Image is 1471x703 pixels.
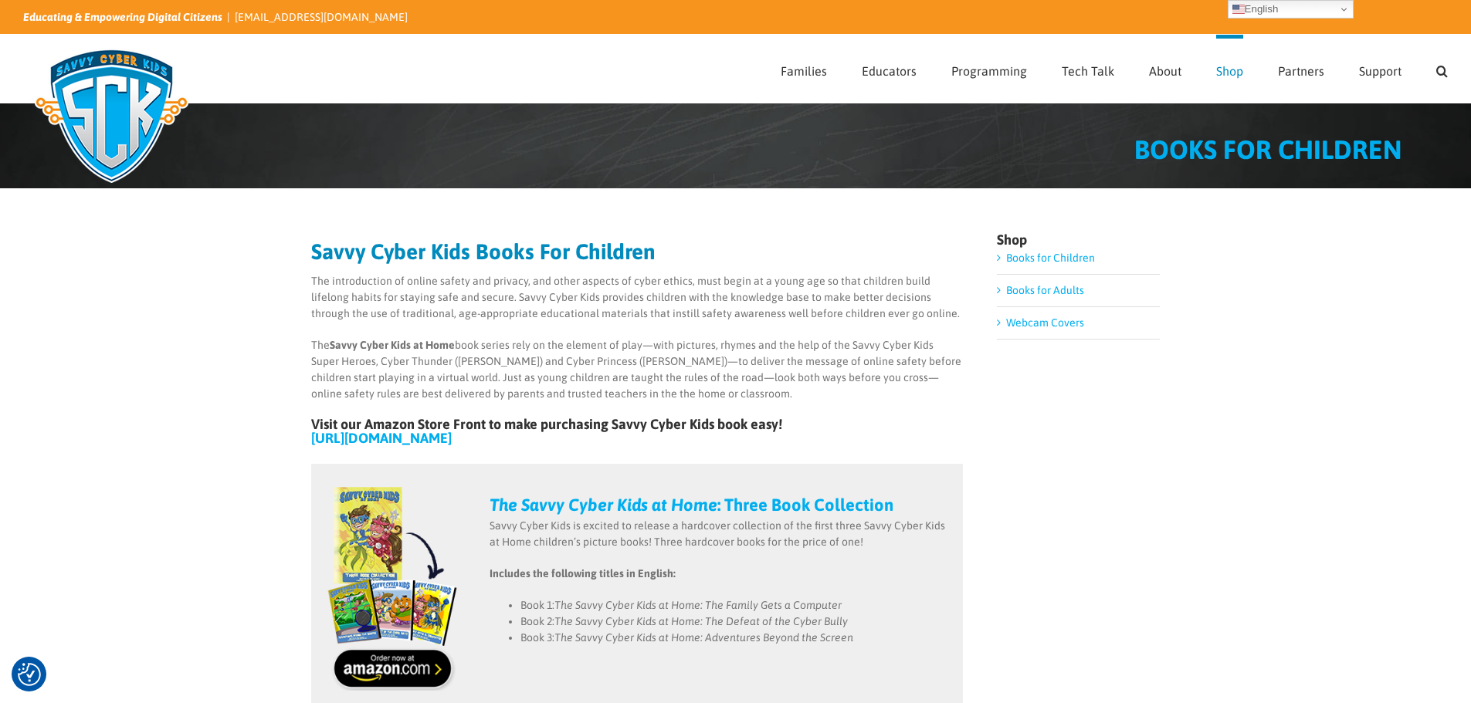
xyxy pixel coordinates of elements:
p: The introduction of online safety and privacy, and other aspects of cyber ethics, must begin at a... [311,273,964,322]
a: Programming [951,35,1027,103]
span: Educators [862,65,917,77]
a: [EMAIL_ADDRESS][DOMAIN_NAME] [235,11,408,23]
em: The Savvy Cyber Kids at Home [490,495,717,515]
p: The book series rely on the element of play—with pictures, rhymes and the help of the Savvy Cyber... [311,337,964,402]
a: books-3-book-collection [327,478,459,491]
a: Books for Children [1006,252,1095,264]
span: Shop [1216,65,1243,77]
a: Books for Adults [1006,284,1084,296]
em: The Savvy Cyber Kids at Home: Adventures Beyond the Screen [554,631,853,644]
strong: : Three Book Collection [490,495,893,515]
h4: Shop [997,233,1160,247]
span: BOOKS FOR CHILDREN [1134,134,1402,164]
a: Webcam Covers [1006,316,1084,329]
a: The Savvy Cyber Kids at Home: Three Book Collection [490,495,893,515]
a: Partners [1278,35,1324,103]
li: Book 1: [520,597,948,613]
b: Visit our Amazon Store Front to make purchasing Savvy Cyber Kids book easy! [311,416,782,432]
nav: Main Menu [781,35,1448,103]
a: Support [1359,35,1402,103]
strong: Savvy Cyber Kids Books For Children [311,239,656,264]
a: Search [1436,35,1448,103]
img: en [1232,3,1245,15]
a: Tech Talk [1062,35,1114,103]
a: About [1149,35,1181,103]
li: Book 2: [520,613,948,630]
a: Shop [1216,35,1243,103]
img: Revisit consent button [18,663,41,686]
a: Families [781,35,827,103]
p: Savvy Cyber Kids is excited to release a hardcover collection of the first three Savvy Cyber Kids... [490,518,948,550]
span: About [1149,65,1181,77]
em: The Savvy Cyber Kids at Home: The Family Gets a Computer [554,599,842,611]
li: Book 3: [520,630,948,646]
strong: Includes the following titles in English: [490,567,676,580]
span: Support [1359,65,1402,77]
a: [URL][DOMAIN_NAME] [311,430,452,446]
a: Educators [862,35,917,103]
i: Educating & Empowering Digital Citizens [23,11,222,23]
span: Tech Talk [1062,65,1114,77]
button: Consent Preferences [18,663,41,686]
span: Programming [951,65,1027,77]
strong: Savvy Cyber Kids at Home [330,339,455,351]
img: Savvy Cyber Kids Logo [23,39,200,193]
em: The Savvy Cyber Kids at Home: The Defeat of the Cyber Bully [554,615,848,627]
span: Partners [1278,65,1324,77]
span: Families [781,65,827,77]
